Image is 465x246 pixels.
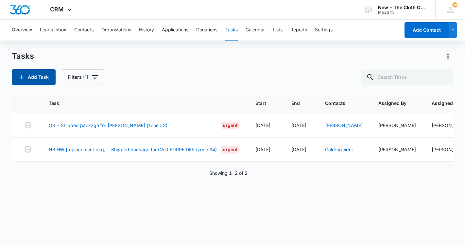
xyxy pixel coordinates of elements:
[40,20,66,41] button: Leads Inbox
[325,100,353,107] span: Contacts
[12,20,32,41] button: Overview
[452,2,457,8] span: 99
[50,6,64,13] span: CRM
[378,122,416,129] div: [PERSON_NAME]
[291,147,306,152] span: [DATE]
[225,20,238,41] button: Tasks
[378,100,406,107] span: Assigned By
[315,20,333,41] button: Settings
[291,100,300,107] span: End
[196,20,217,41] button: Donations
[12,51,34,61] h1: Tasks
[221,122,240,129] div: Urgent
[246,20,265,41] button: Calendar
[405,22,449,38] button: Add Contact
[83,75,88,79] span: (1)
[443,51,453,61] button: Actions
[255,100,266,107] span: Start
[139,20,154,41] button: History
[49,146,217,153] a: NB HW [replacement pkg] - Shipped package for CALI FORREIDER (zone #4)
[49,122,167,129] a: OS - Shipped package for [PERSON_NAME] (zone #2)
[361,69,453,85] input: Search Tasks
[291,123,306,128] span: [DATE]
[49,100,230,107] span: Task
[101,20,131,41] button: Organizations
[378,146,416,153] div: [PERSON_NAME]
[325,123,363,128] a: [PERSON_NAME]
[255,147,270,152] span: [DATE]
[432,100,460,107] span: Assigned To
[61,69,104,85] button: Filters(1)
[209,170,248,176] p: Showing 1-2 of 2
[452,2,457,8] div: notifications count
[290,20,307,41] button: Reports
[162,20,188,41] button: Applications
[325,147,353,152] a: Cali Forreider
[12,69,56,85] button: Add Task
[255,123,270,128] span: [DATE]
[378,10,426,15] div: account id
[74,20,94,41] button: Contacts
[273,20,283,41] button: Lists
[221,146,240,154] div: Urgent
[378,5,426,10] div: account name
